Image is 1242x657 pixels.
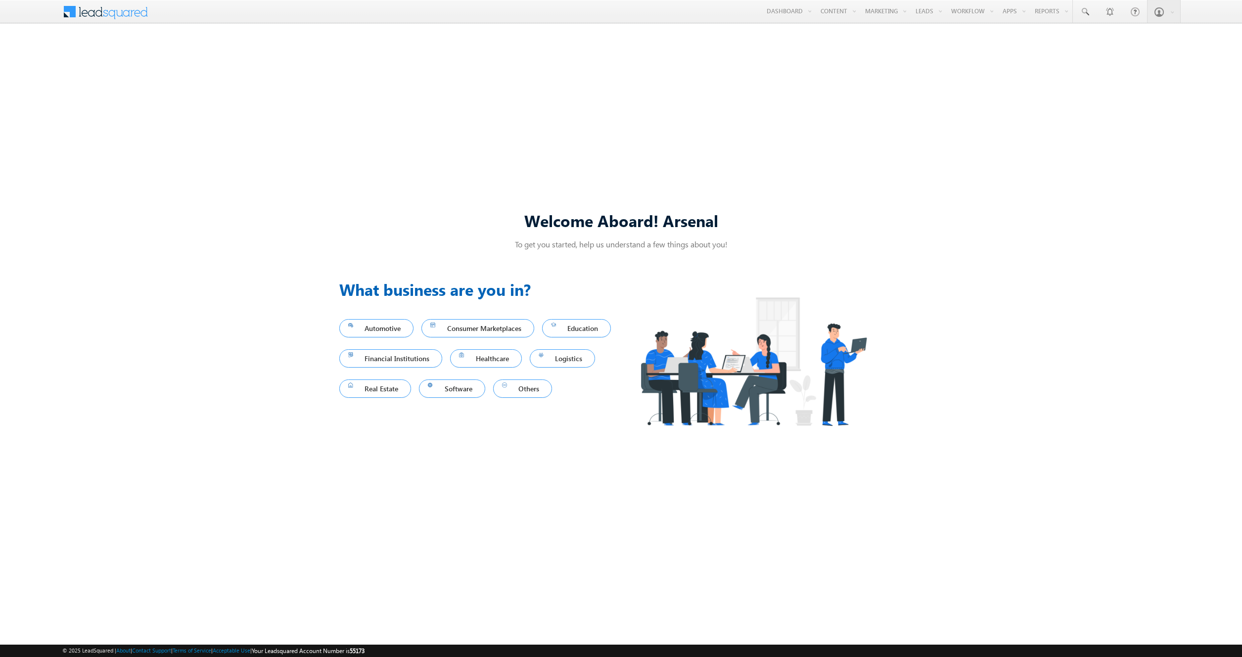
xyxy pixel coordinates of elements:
p: To get you started, help us understand a few things about you! [339,239,903,249]
span: Others [502,382,544,395]
span: Consumer Marketplaces [430,322,525,335]
span: Healthcare [459,352,513,365]
a: Contact Support [132,647,171,654]
span: © 2025 LeadSquared | | | | | [62,646,365,656]
div: Welcome Aboard! Arsenal [339,210,903,231]
a: Terms of Service [173,647,211,654]
span: Automotive [348,322,405,335]
a: Acceptable Use [213,647,250,654]
span: Education [551,322,602,335]
span: Software [428,382,476,395]
h3: What business are you in? [339,278,621,301]
span: Logistics [539,352,587,365]
a: About [116,647,131,654]
span: Your Leadsquared Account Number is [252,647,365,655]
span: 55173 [350,647,365,655]
img: Industry.png [621,278,885,445]
span: Real Estate [348,382,403,395]
span: Financial Institutions [348,352,434,365]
